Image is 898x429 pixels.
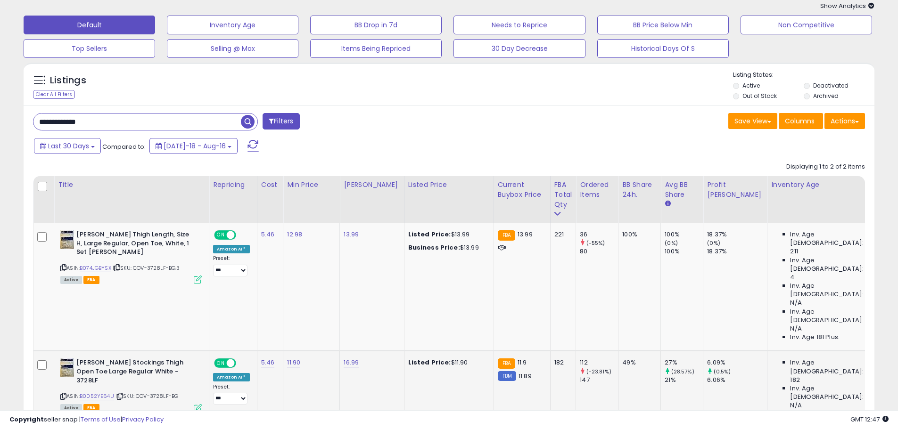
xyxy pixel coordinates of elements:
[785,116,815,126] span: Columns
[344,358,359,367] a: 16.99
[790,230,876,247] span: Inv. Age [DEMOGRAPHIC_DATA]:
[665,180,699,200] div: Avg BB Share
[261,180,280,190] div: Cost
[80,264,111,272] a: B074JGBYSX
[408,230,451,239] b: Listed Price:
[408,358,486,367] div: $11.90
[287,358,300,367] a: 11.90
[707,239,720,247] small: (0%)
[81,415,121,424] a: Terms of Use
[622,180,657,200] div: BB Share 24h.
[213,384,250,405] div: Preset:
[665,247,703,256] div: 100%
[671,368,694,375] small: (28.57%)
[707,376,767,384] div: 6.06%
[408,230,486,239] div: $13.99
[310,39,442,58] button: Items Being Repriced
[498,180,546,200] div: Current Buybox Price
[850,415,889,424] span: 2025-09-17 12:47 GMT
[665,239,678,247] small: (0%)
[149,138,238,154] button: [DATE]-18 - Aug-16
[287,180,336,190] div: Min Price
[665,376,703,384] div: 21%
[790,308,876,324] span: Inv. Age [DEMOGRAPHIC_DATA]-180:
[235,231,250,239] span: OFF
[113,264,180,272] span: | SKU: COV-3728LF-BG.3
[586,368,611,375] small: (-23.81%)
[167,16,298,34] button: Inventory Age
[164,141,226,151] span: [DATE]-18 - Aug-16
[213,180,253,190] div: Repricing
[24,39,155,58] button: Top Sellers
[786,162,865,171] div: Displaying 1 to 2 of 2 items
[820,1,874,10] span: Show Analytics
[790,401,801,410] span: N/A
[554,180,572,210] div: FBA Total Qty
[344,180,400,190] div: [PERSON_NAME]
[707,230,767,239] div: 18.37%
[580,358,618,367] div: 112
[76,358,191,387] b: [PERSON_NAME] Stockings Thigh Open Toe Large Regular White - 3728LF
[707,180,763,200] div: Profit [PERSON_NAME]
[60,230,74,249] img: 51pla5Dx+jL._SL40_.jpg
[622,230,653,239] div: 100%
[83,276,99,284] span: FBA
[48,141,89,151] span: Last 30 Days
[408,180,490,190] div: Listed Price
[24,16,155,34] button: Default
[733,71,874,80] p: Listing States:
[213,245,250,253] div: Amazon AI *
[235,359,250,367] span: OFF
[9,415,164,424] div: seller snap | |
[518,230,533,239] span: 13.99
[741,16,872,34] button: Non Competitive
[790,324,801,333] span: N/A
[518,358,527,367] span: 11.9
[261,230,275,239] a: 5.46
[771,180,880,190] div: Inventory Age
[102,142,146,151] span: Compared to:
[80,392,114,400] a: B0052YE64U
[790,384,876,401] span: Inv. Age [DEMOGRAPHIC_DATA]:
[790,333,840,341] span: Inv. Age 181 Plus:
[742,81,760,89] label: Active
[60,358,74,377] img: 51DaTCA7oiL._SL40_.jpg
[622,358,653,367] div: 49%
[34,138,101,154] button: Last 30 Days
[554,358,569,367] div: 182
[213,373,250,381] div: Amazon AI *
[498,230,515,241] small: FBA
[344,230,359,239] a: 13.99
[790,256,876,273] span: Inv. Age [DEMOGRAPHIC_DATA]:
[707,247,767,256] div: 18.37%
[707,358,767,367] div: 6.09%
[453,39,585,58] button: 30 Day Decrease
[83,404,99,412] span: FBA
[310,16,442,34] button: BB Drop in 7d
[60,404,82,412] span: All listings currently available for purchase on Amazon
[453,16,585,34] button: Needs to Reprice
[58,180,205,190] div: Title
[287,230,302,239] a: 12.98
[580,230,618,239] div: 36
[790,282,876,299] span: Inv. Age [DEMOGRAPHIC_DATA]:
[790,273,794,282] span: 4
[779,113,823,129] button: Columns
[9,415,44,424] strong: Copyright
[215,359,227,367] span: ON
[665,358,703,367] div: 27%
[714,368,731,375] small: (0.5%)
[597,16,729,34] button: BB Price Below Min
[580,247,618,256] div: 80
[824,113,865,129] button: Actions
[790,376,799,384] span: 182
[263,113,299,130] button: Filters
[60,276,82,284] span: All listings currently available for purchase on Amazon
[167,39,298,58] button: Selling @ Max
[665,200,670,208] small: Avg BB Share.
[580,376,618,384] div: 147
[498,371,516,381] small: FBM
[813,92,839,100] label: Archived
[261,358,275,367] a: 5.46
[122,415,164,424] a: Privacy Policy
